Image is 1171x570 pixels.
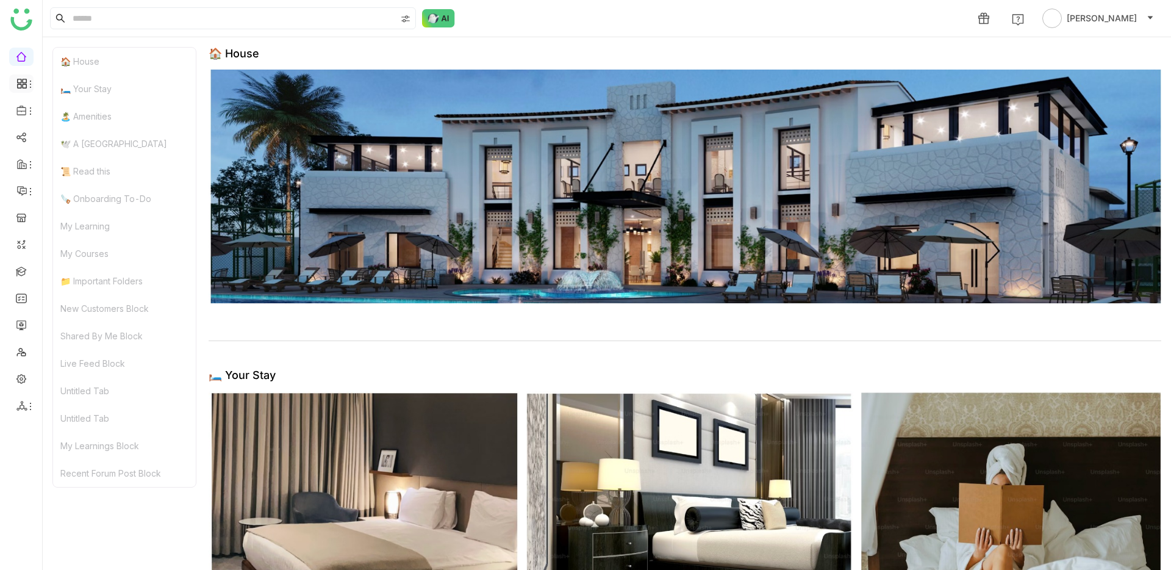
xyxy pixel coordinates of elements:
img: help.svg [1012,13,1024,26]
div: Live Feed Block [53,350,196,377]
img: 68d26b5dab563167f00c3834 [209,70,1161,303]
div: Shared By Me Block [53,322,196,350]
div: 🪚 Onboarding To-Do [53,185,196,212]
img: logo [10,9,32,31]
span: [PERSON_NAME] [1067,12,1137,25]
img: avatar [1042,9,1062,28]
div: New Customers Block [53,295,196,322]
div: 🏠 House [53,48,196,75]
div: Untitled Tab [53,377,196,405]
img: search-type.svg [401,14,410,24]
img: ask-buddy-normal.svg [422,9,455,27]
div: 🕊️ A [GEOGRAPHIC_DATA] [53,130,196,157]
button: [PERSON_NAME] [1040,9,1156,28]
div: 🛏️ Your Stay [209,369,276,381]
div: My Learning [53,212,196,240]
div: 🏝️ Amenities [53,103,196,130]
div: Untitled Tab [53,405,196,432]
div: 📜 Read this [53,157,196,185]
div: My Courses [53,240,196,267]
div: 📁 Important Folders [53,267,196,295]
div: 🏠 House [209,47,259,60]
div: My Learnings Block [53,432,196,460]
div: 🛏️ Your Stay [53,75,196,103]
div: Recent Forum Post Block [53,460,196,487]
